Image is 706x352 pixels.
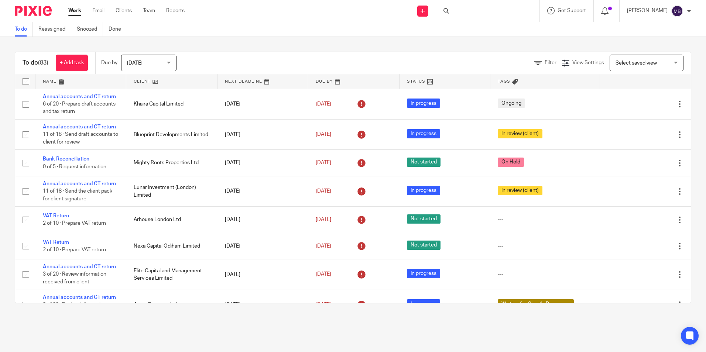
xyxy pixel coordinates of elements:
td: Elite Capital and Management Services Limited [126,259,217,290]
span: In progress [407,186,440,195]
span: [DATE] [127,61,143,66]
td: [DATE] [217,259,308,290]
img: svg%3E [671,5,683,17]
p: Due by [101,59,117,66]
span: In progress [407,129,440,138]
span: In review (client) [498,129,542,138]
div: --- [498,242,592,250]
a: Bank Reconciliation [43,156,89,162]
span: [DATE] [316,272,331,277]
span: Get Support [558,8,586,13]
a: Work [68,7,81,14]
span: In progress [407,299,440,308]
td: [DATE] [217,290,308,320]
td: [DATE] [217,119,308,149]
td: Blueprint Developments Limited [126,119,217,149]
span: On Hold [498,158,524,167]
a: Snoozed [77,22,103,37]
td: Mighty Roots Properties Ltd [126,150,217,176]
a: Reassigned [38,22,71,37]
span: [DATE] [316,160,331,165]
a: Clients [116,7,132,14]
span: In progress [407,269,440,278]
span: Waiting for Client's Response. [498,299,574,308]
span: Ongoing [498,99,525,108]
a: Reports [166,7,185,14]
a: To do [15,22,33,37]
a: VAT Return [43,240,69,245]
td: Arosa Property Ltd [126,290,217,320]
span: View Settings [572,60,604,65]
td: [DATE] [217,89,308,119]
span: Filter [545,60,556,65]
span: 3 of 20 · Review information received from client [43,272,106,285]
td: [DATE] [217,233,308,259]
span: [DATE] [316,101,331,107]
span: Select saved view [616,61,657,66]
img: Pixie [15,6,52,16]
a: Annual accounts and CT return [43,94,116,99]
a: Done [109,22,127,37]
td: [DATE] [217,176,308,206]
div: --- [498,216,592,223]
span: Not started [407,241,441,250]
span: [DATE] [316,244,331,249]
span: 6 of 20 · Prepare draft accounts and tax return [43,101,116,114]
a: Annual accounts and CT return [43,264,116,269]
span: [DATE] [316,189,331,194]
span: Not started [407,158,441,167]
td: Arhouse London Ltd [126,207,217,233]
span: [DATE] [316,132,331,137]
a: VAT Return [43,213,69,218]
a: Team [143,7,155,14]
td: Khaira Capital Limited [126,89,217,119]
h1: To do [23,59,48,67]
a: Annual accounts and CT return [43,295,116,300]
td: Nexa Capital Odiham Limited [126,233,217,259]
span: 11 of 18 · Send the client pack for client signature [43,189,112,201]
span: 11 of 18 · Send draft accounts to client for review [43,132,118,145]
span: [DATE] [316,217,331,222]
span: 2 of 10 · Prepare VAT return [43,247,106,252]
span: In progress [407,99,440,108]
td: Lunar Investment (London) Limited [126,176,217,206]
span: Tags [498,79,510,83]
span: In review (client) [498,186,542,195]
span: 2 of 10 · Prepare VAT return [43,221,106,226]
span: 0 of 5 · Request information [43,164,106,169]
span: (83) [38,60,48,66]
p: [PERSON_NAME] [627,7,668,14]
div: --- [498,271,592,278]
a: + Add task [56,55,88,71]
span: 3 of 20 · Review information received from client [43,302,106,315]
td: [DATE] [217,150,308,176]
a: Email [92,7,104,14]
span: [DATE] [316,302,331,307]
span: Not started [407,214,441,224]
td: [DATE] [217,207,308,233]
a: Annual accounts and CT return [43,181,116,186]
a: Annual accounts and CT return [43,124,116,130]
